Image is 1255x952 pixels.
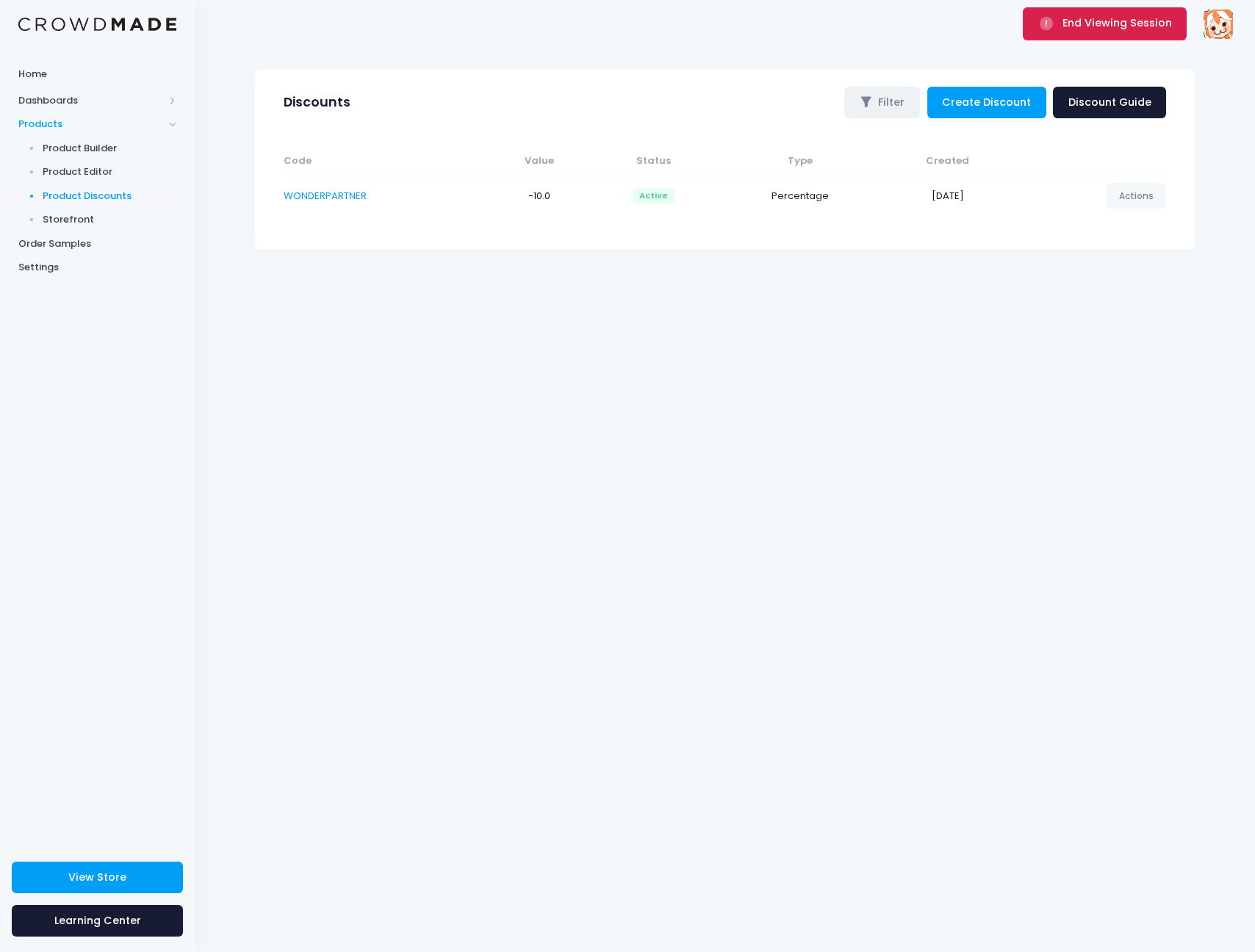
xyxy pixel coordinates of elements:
td: [DATE] [882,176,1013,215]
img: Logo [18,18,176,32]
a: Actions [1107,183,1167,208]
span: View Store [68,870,126,884]
th: Value [489,147,589,176]
span: Home [18,67,176,82]
span: Products [18,117,164,131]
a: Filter [844,87,920,118]
td: -10.0 [489,176,589,215]
a: Learning Center [12,905,183,937]
span: End Viewing Session [1062,15,1172,30]
td: Percentage [719,176,882,215]
th: Code [284,147,489,176]
span: Dashboards [18,93,164,108]
span: Storefront [43,212,177,227]
span: Product Editor [43,165,177,179]
th: Type [719,147,882,176]
a: WONDERPARTNER [284,189,367,203]
th: Status [589,147,718,176]
h3: Discounts [284,95,350,110]
a: Create Discount [927,87,1046,118]
span: Product Discounts [43,189,177,203]
span: Order Samples [18,237,176,251]
span: Learning Center [54,913,141,928]
a: Discount Guide [1053,87,1166,118]
th: Created [882,147,1013,176]
a: View Store [12,862,183,893]
button: End Viewing Session [1023,7,1187,40]
span: Settings [18,260,176,275]
img: User [1204,10,1233,39]
span: Active [633,188,675,204]
span: Product Builder [43,141,177,156]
